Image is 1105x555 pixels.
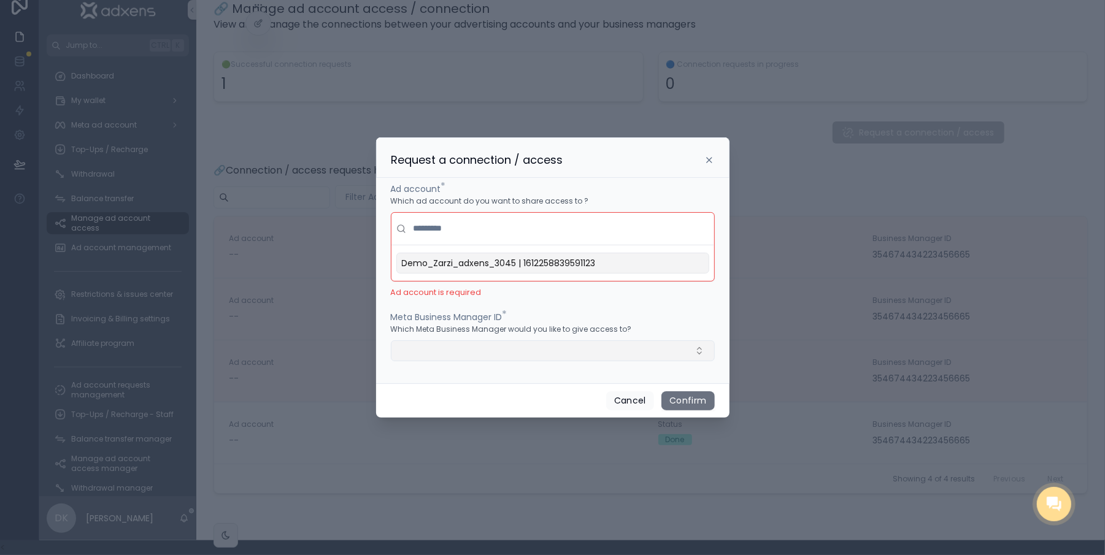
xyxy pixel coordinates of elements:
button: Select Button [391,340,715,361]
span: Which Meta Business Manager would you like to give access to? [391,324,632,334]
span: Meta Business Manager ID [391,311,502,323]
span: Demo_Zarzi_adxens_3045 | 1612258839591123 [402,257,596,269]
p: Ad account is required [391,286,715,299]
button: Confirm [661,391,714,411]
button: Cancel [606,391,654,411]
h3: Request a connection / access [391,153,563,167]
span: Ad account [391,183,441,195]
div: Suggestions [391,245,714,281]
span: Which ad account do you want to share access to ? [391,196,589,206]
